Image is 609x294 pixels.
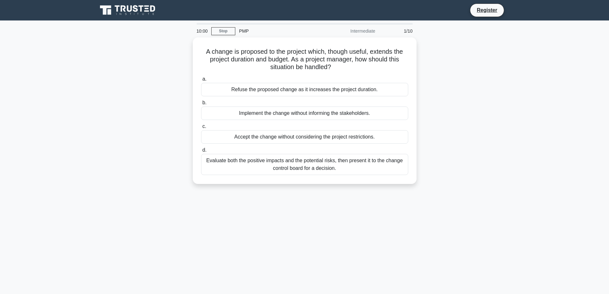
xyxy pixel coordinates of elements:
[193,25,211,37] div: 10:00
[200,48,409,71] h5: A change is proposed to the project which, though useful, extends the project duration and budget...
[211,27,235,35] a: Stop
[201,83,408,96] div: Refuse the proposed change as it increases the project duration.
[379,25,417,37] div: 1/10
[202,100,207,105] span: b.
[201,107,408,120] div: Implement the change without informing the stakeholders.
[473,6,501,14] a: Register
[202,76,207,82] span: a.
[201,130,408,144] div: Accept the change without considering the project restrictions.
[202,147,207,153] span: d.
[323,25,379,37] div: Intermediate
[202,123,206,129] span: c.
[235,25,323,37] div: PMP
[201,154,408,175] div: Evaluate both the positive impacts and the potential risks, then present it to the change control...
